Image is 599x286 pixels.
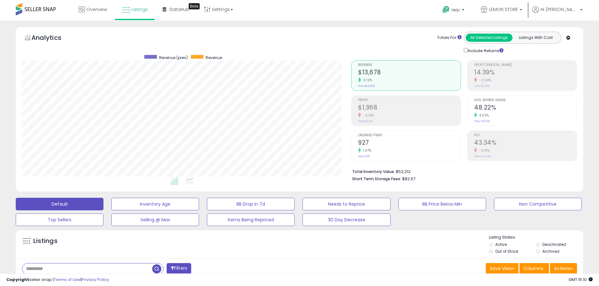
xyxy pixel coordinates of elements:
[361,148,372,153] small: 1.87%
[477,113,489,118] small: 4.55%
[302,213,390,226] button: 30 Day Decrease
[541,6,578,13] span: Hi [PERSON_NAME]
[402,176,415,182] span: $82.67
[524,265,543,272] span: Columns
[459,47,511,54] div: Include Returns
[474,99,577,102] span: Avg. Buybox Share
[442,6,450,13] i: Get Help
[495,249,518,254] label: Out of Stock
[542,249,559,254] label: Archived
[358,63,461,67] span: Revenue
[532,6,583,20] a: Hi [PERSON_NAME]
[358,154,370,158] small: Prev: 910
[519,263,549,274] button: Columns
[361,78,372,83] small: 0.12%
[489,6,518,13] span: LEMON STORE
[474,139,577,148] h2: 43.34%
[207,198,295,210] button: BB Drop in 7d
[111,198,199,210] button: Inventory Age
[486,263,519,274] button: Save View
[31,33,74,44] h5: Analytics
[16,198,103,210] button: Default
[474,84,490,88] small: Prev: 14.72%
[494,198,582,210] button: Non Competitive
[111,213,199,226] button: Selling @ Max
[358,139,461,148] h2: 927
[512,34,559,42] button: Listings With Cost
[159,55,188,60] span: Revenue (prev)
[474,119,490,123] small: Prev: 46.12%
[358,84,375,88] small: Prev: $13,661
[474,69,577,77] h2: 14.39%
[16,213,103,226] button: Top Sellers
[352,176,401,181] b: Short Term Storage Fees:
[169,6,189,13] span: DataHub
[189,3,200,9] div: Tooltip anchor
[466,34,513,42] button: All Selected Listings
[81,277,109,283] a: Privacy Policy
[302,198,390,210] button: Needs to Reprice
[358,69,461,77] h2: $13,678
[477,148,490,153] small: -3.13%
[437,1,471,20] a: Help
[358,99,461,102] span: Profit
[398,198,486,210] button: BB Price Below Min
[86,6,107,13] span: Overview
[33,237,58,246] h5: Listings
[167,263,191,274] button: Filters
[6,277,29,283] strong: Copyright
[358,134,461,137] span: Ordered Items
[489,235,583,240] p: Listing States:
[352,167,572,175] li: $52,212
[358,104,461,112] h2: $1,968
[474,134,577,137] span: ROI
[361,113,374,118] small: -2.14%
[542,242,566,247] label: Deactivated
[474,154,491,158] small: Prev: 44.74%
[206,55,222,60] span: Revenue
[207,213,295,226] button: Items Being Repriced
[568,277,593,283] span: 2025-10-7 15:10 GMT
[477,78,491,83] small: -2.24%
[54,277,80,283] a: Terms of Use
[474,104,577,112] h2: 48.22%
[352,169,395,174] b: Total Inventory Value:
[495,242,507,247] label: Active
[452,7,460,13] span: Help
[358,119,373,123] small: Prev: $2,011
[550,263,577,274] button: Actions
[437,35,462,41] div: Totals For
[474,63,577,67] span: Profit [PERSON_NAME]
[131,6,148,13] span: Listings
[6,277,109,283] div: seller snap | |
